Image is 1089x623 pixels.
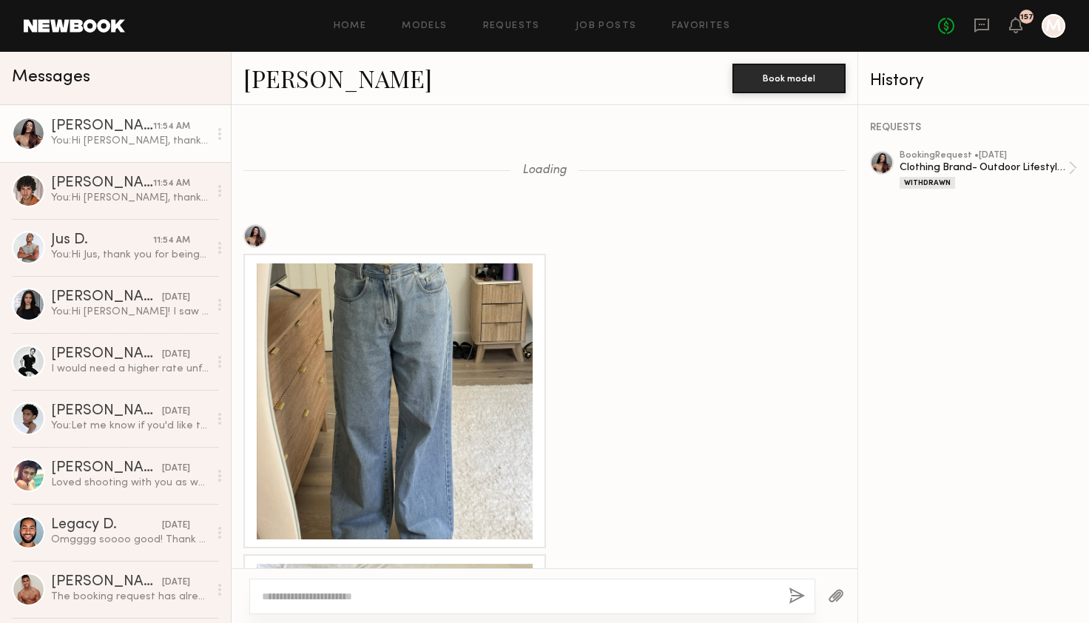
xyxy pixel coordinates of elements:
a: bookingRequest •[DATE]Clothing Brand- Outdoor Lifestyle ShootWithdrawn [900,151,1077,189]
a: Book model [732,71,846,84]
div: [PERSON_NAME] [51,290,162,305]
div: 11:54 AM [153,234,190,248]
div: booking Request • [DATE] [900,151,1068,161]
div: [DATE] [162,462,190,476]
button: Book model [732,64,846,93]
div: [PERSON_NAME] [51,176,153,191]
div: Loved shooting with you as well!! I just followed you on ig! :) look forward to seeing the pics! [51,476,209,490]
div: Withdrawn [900,177,955,189]
div: [PERSON_NAME] [51,404,162,419]
span: Loading [522,164,567,177]
a: Job Posts [576,21,637,31]
div: Jus D. [51,233,153,248]
div: Legacy D. [51,518,162,533]
div: You: Hi [PERSON_NAME]! I saw you submitted to my job listing for a shoot with a small sustainable... [51,305,209,319]
div: REQUESTS [870,123,1077,133]
div: Omgggg soooo good! Thank you for all these! He clearly had a blast! Yes let me know if you ever n... [51,533,209,547]
div: The booking request has already been cancelled. [51,590,209,604]
div: [DATE] [162,291,190,305]
div: [PERSON_NAME] [51,461,162,476]
a: Home [334,21,367,31]
a: Requests [483,21,540,31]
span: Messages [12,69,90,86]
div: [PERSON_NAME] [51,347,162,362]
div: You: Hi Jus, thank you for being understanding about needing to postpone the shoot. I was able to... [51,248,209,262]
a: M [1042,14,1065,38]
div: [PERSON_NAME] [51,575,162,590]
div: [DATE] [162,405,190,419]
div: You: Hi [PERSON_NAME], thank you for being understanding about needing to postpone the shoot. I w... [51,191,209,205]
div: I would need a higher rate unfortunately! [51,362,209,376]
div: [DATE] [162,576,190,590]
a: Models [402,21,447,31]
a: Favorites [672,21,730,31]
div: You: Hi [PERSON_NAME], thank you for being understanding about needing to postpone the shoot. I w... [51,134,209,148]
div: 11:54 AM [153,120,190,134]
div: History [870,73,1077,90]
a: [PERSON_NAME] [243,62,432,94]
div: Clothing Brand- Outdoor Lifestyle Shoot [900,161,1068,175]
div: [DATE] [162,348,190,362]
div: [PERSON_NAME] [51,119,153,134]
div: 157 [1020,13,1034,21]
div: You: Let me know if you'd like to move forward. Totally understand if not! [51,419,209,433]
div: [DATE] [162,519,190,533]
div: 11:54 AM [153,177,190,191]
